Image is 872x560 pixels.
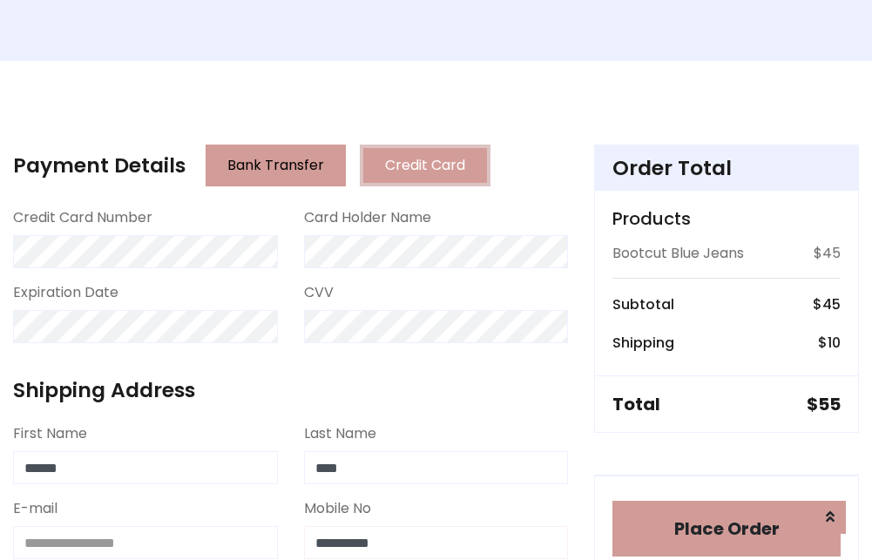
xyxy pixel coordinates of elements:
[813,296,841,313] h6: $
[612,334,674,351] h6: Shipping
[612,243,744,264] p: Bootcut Blue Jeans
[304,207,431,228] label: Card Holder Name
[612,208,841,229] h5: Products
[13,153,186,178] h4: Payment Details
[13,282,118,303] label: Expiration Date
[612,501,841,557] button: Place Order
[822,294,841,314] span: 45
[828,333,841,353] span: 10
[807,394,841,415] h5: $
[818,392,841,416] span: 55
[13,423,87,444] label: First Name
[304,282,334,303] label: CVV
[818,334,841,351] h6: $
[612,296,674,313] h6: Subtotal
[304,423,376,444] label: Last Name
[612,394,660,415] h5: Total
[814,243,841,264] p: $45
[360,145,490,186] button: Credit Card
[304,498,371,519] label: Mobile No
[612,156,841,180] h4: Order Total
[13,378,568,402] h4: Shipping Address
[13,207,152,228] label: Credit Card Number
[206,145,346,186] button: Bank Transfer
[13,498,57,519] label: E-mail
